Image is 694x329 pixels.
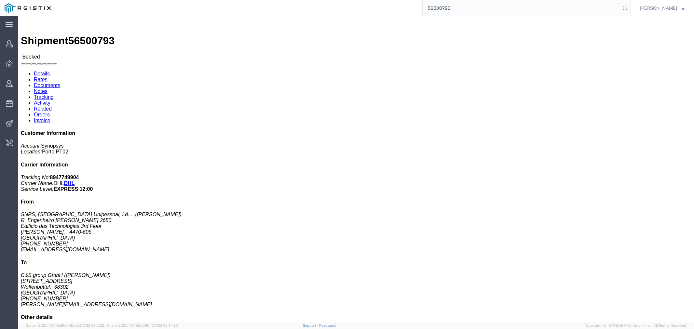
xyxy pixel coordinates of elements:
span: [DATE] 09:51:12 [79,323,104,327]
span: Carrie Virgilio [640,5,677,12]
iframe: FS Legacy Container [18,16,694,322]
a: Support [303,323,319,327]
input: Search for shipment number, reference number [423,0,620,16]
span: [DATE] 08:44:20 [151,323,178,327]
span: Client: 2025.17.0-5dd568f [107,323,178,327]
a: Feedback [319,323,336,327]
span: Server: 2025.17.0-16a969492de [26,323,104,327]
button: [PERSON_NAME] [640,4,685,12]
img: logo [5,3,51,13]
span: Copyright © [DATE]-[DATE] Agistix Inc., All Rights Reserved [586,323,686,328]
